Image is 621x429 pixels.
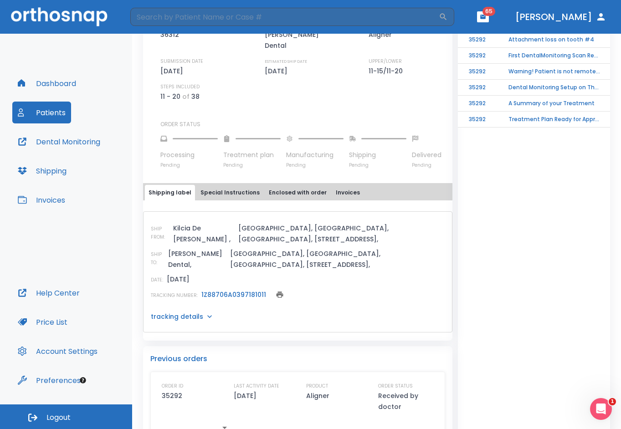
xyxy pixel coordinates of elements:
p: Aligner [306,390,329,401]
p: [PERSON_NAME] Dental, [168,248,226,270]
button: Account Settings [12,340,103,362]
button: [PERSON_NAME] [512,9,610,25]
p: LAST ACTIVITY DATE [234,382,279,390]
p: [DATE] [265,66,291,77]
td: 35292 [458,80,498,96]
img: Orthosnap [11,7,108,26]
div: Tooltip anchor [79,376,87,384]
button: Price List [12,311,73,333]
button: Enclosed with order [265,185,330,200]
button: Invoices [12,189,71,211]
p: Pending [286,162,344,169]
span: Logout [46,413,71,423]
td: Dental Monitoring Setup on The Delivery Day [498,80,611,96]
p: Pending [412,162,441,169]
p: of [182,91,190,102]
button: Preferences [12,369,86,391]
iframe: Intercom live chat [590,398,612,420]
p: [DATE] [167,274,190,285]
p: Pending [160,162,218,169]
div: tabs [145,185,451,200]
button: Special Instructions [197,185,263,200]
button: Shipping [12,160,72,182]
p: Shipping [349,150,406,160]
p: SHIP TO: [151,250,164,267]
p: SUBMISSION DATE [160,57,203,66]
p: Manufacturing [286,150,344,160]
td: First DentalMonitoring Scan Review! [498,48,611,64]
button: Invoices [332,185,364,200]
span: 1 [609,398,616,405]
p: Pending [223,162,281,169]
p: SHIP FROM: [151,225,169,241]
button: print [273,288,286,301]
button: Help Center [12,282,85,304]
p: [DATE] [160,66,186,77]
p: Aligner [369,29,395,40]
p: ESTIMATED SHIP DATE [265,57,307,66]
p: TRACKING NUMBER: [151,291,198,300]
p: Delivered [412,150,441,160]
p: DATE: [151,276,163,284]
p: ORDER ID [162,382,183,390]
p: 35292 [162,390,182,401]
p: 38 [191,91,200,102]
td: Warning! Patient is not remotely monitored [498,64,611,80]
td: Attachment loss on tooth #4 [498,32,611,48]
p: Treatment plan [223,150,281,160]
p: [GEOGRAPHIC_DATA], [GEOGRAPHIC_DATA], [GEOGRAPHIC_DATA], [STREET_ADDRESS], [230,248,445,270]
p: Processing [160,150,218,160]
input: Search by Patient Name or Case # [130,8,439,26]
button: Dashboard [12,72,82,94]
p: Pending [349,162,406,169]
p: 36312 [160,29,182,40]
p: [GEOGRAPHIC_DATA], [GEOGRAPHIC_DATA], [GEOGRAPHIC_DATA], [STREET_ADDRESS], [238,223,445,245]
p: tracking details [151,312,203,321]
p: 11 - 20 [160,91,180,102]
p: Previous orders [150,353,445,364]
p: Kilcia De [PERSON_NAME] , [173,223,235,245]
td: A Summary of your Treatment [498,96,611,112]
p: ORDER STATUS [160,120,446,128]
button: Dental Monitoring [12,131,106,153]
td: 35292 [458,96,498,112]
p: [PERSON_NAME] Dental [265,29,342,51]
p: [DATE] [234,390,257,401]
p: Received by doctor [378,390,434,412]
span: 65 [482,7,495,16]
button: Patients [12,102,71,123]
p: UPPER/LOWER [369,57,402,66]
td: 35292 [458,32,498,48]
td: Treatment Plan Ready for Approval! [498,112,611,128]
td: 35292 [458,64,498,80]
p: STEPS INCLUDED [160,83,200,91]
p: 11-15/11-20 [369,66,406,77]
p: ORDER STATUS [378,382,413,390]
td: 35292 [458,48,498,64]
button: Shipping label [145,185,195,200]
td: 35292 [458,112,498,128]
p: PRODUCT [306,382,328,390]
a: 1Z88706A0397181011 [201,290,266,299]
